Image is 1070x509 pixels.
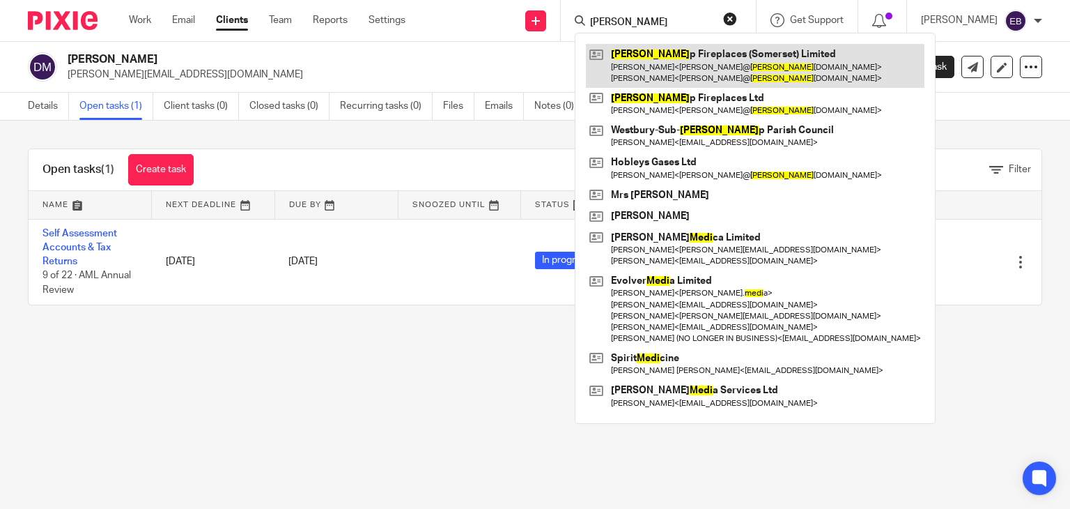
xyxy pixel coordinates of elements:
a: Email [172,13,195,27]
a: Notes (0) [534,93,585,120]
a: Client tasks (0) [164,93,239,120]
p: [PERSON_NAME][EMAIL_ADDRESS][DOMAIN_NAME] [68,68,853,82]
a: Settings [369,13,405,27]
a: Emails [485,93,524,120]
button: Clear [723,12,737,26]
a: Self Assessment Accounts & Tax Returns [42,229,117,267]
span: Snoozed Until [412,201,486,208]
p: [PERSON_NAME] [921,13,998,27]
a: Open tasks (1) [79,93,153,120]
a: Details [28,93,69,120]
td: [DATE] [152,219,275,305]
img: Pixie [28,11,98,30]
a: Work [129,13,151,27]
a: Files [443,93,474,120]
a: Closed tasks (0) [249,93,329,120]
img: svg%3E [28,52,57,82]
span: In progress [535,252,598,269]
span: 9 of 22 · AML Annual Review [42,271,131,296]
input: Search [589,17,714,29]
h2: [PERSON_NAME] [68,52,696,67]
a: Reports [313,13,348,27]
a: Create task [128,154,194,185]
span: (1) [101,164,114,175]
span: [DATE] [288,257,318,266]
span: Status [535,201,570,208]
span: Get Support [790,15,844,25]
a: Recurring tasks (0) [340,93,433,120]
span: Filter [1009,165,1031,174]
a: Team [269,13,292,27]
a: Clients [216,13,248,27]
h1: Open tasks [42,162,114,177]
img: svg%3E [1005,10,1027,32]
